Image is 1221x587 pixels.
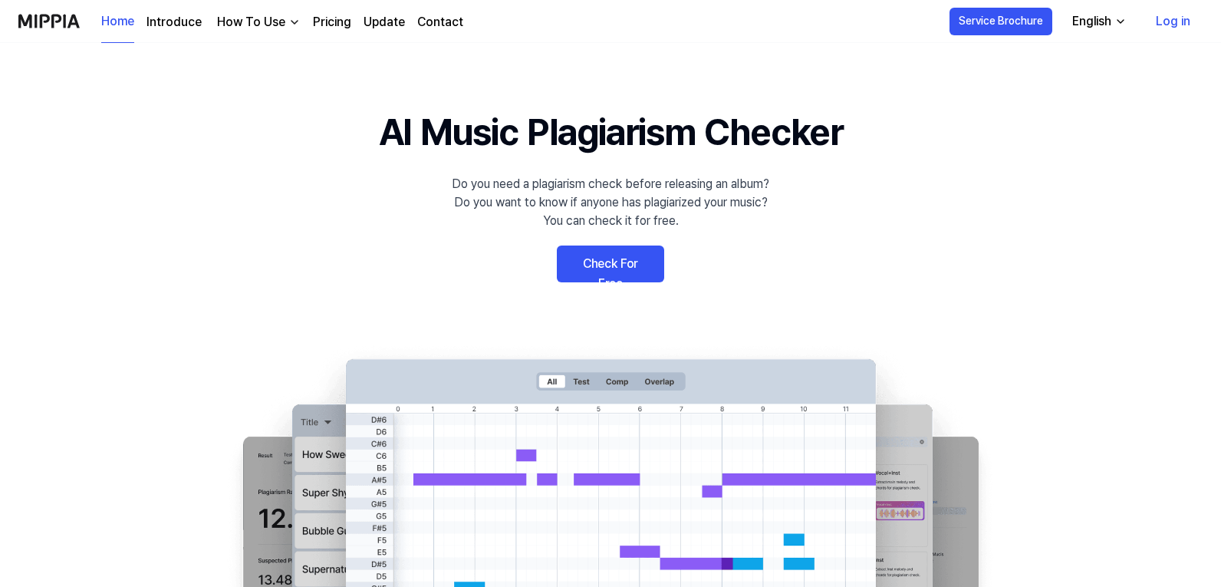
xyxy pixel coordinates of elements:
a: Introduce [146,13,202,31]
a: Update [364,13,405,31]
h1: AI Music Plagiarism Checker [379,104,843,160]
button: Service Brochure [949,8,1052,35]
div: English [1069,12,1114,31]
div: How To Use [214,13,288,31]
div: Do you need a plagiarism check before releasing an album? Do you want to know if anyone has plagi... [452,175,769,230]
a: Home [101,1,134,43]
button: How To Use [214,13,301,31]
img: down [288,16,301,28]
button: English [1060,6,1136,37]
a: Check For Free [557,246,664,282]
a: Contact [417,13,463,31]
a: Pricing [313,13,351,31]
